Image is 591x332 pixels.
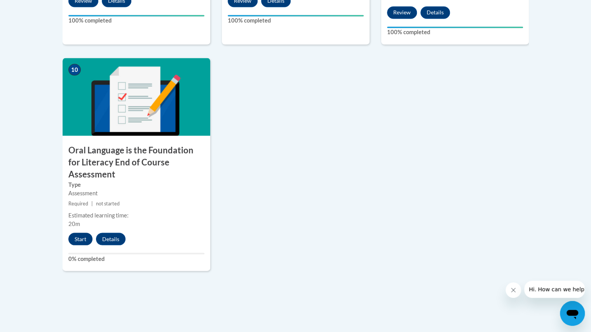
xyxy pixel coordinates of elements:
button: Details [420,6,450,19]
div: Your progress [68,15,204,16]
label: 100% completed [228,16,364,25]
label: 0% completed [68,254,204,263]
span: not started [96,200,120,206]
span: Hi. How can we help? [5,5,63,12]
div: Your progress [387,26,523,28]
span: | [91,200,93,206]
iframe: Button to launch messaging window [560,301,585,326]
div: Assessment [68,189,204,197]
iframe: Close message [506,282,521,298]
div: Estimated learning time: [68,211,204,219]
img: Course Image [63,58,210,136]
button: Details [96,233,126,245]
iframe: Message from company [524,281,585,298]
span: 10 [68,64,81,75]
label: 100% completed [387,28,523,37]
span: 20m [68,220,80,227]
button: Review [387,6,417,19]
div: Your progress [228,15,364,16]
h3: Oral Language is the Foundation for Literacy End of Course Assessment [63,144,210,180]
span: Required [68,200,88,206]
label: 100% completed [68,16,204,25]
label: Type [68,180,204,189]
button: Start [68,233,92,245]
